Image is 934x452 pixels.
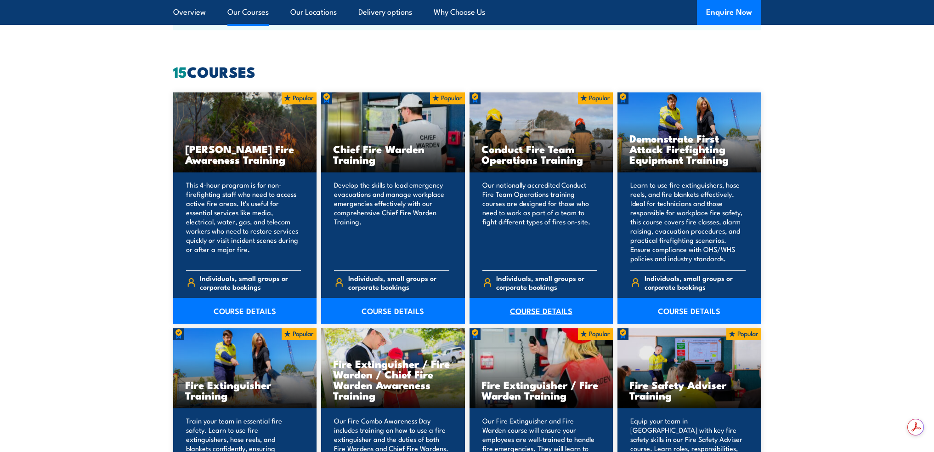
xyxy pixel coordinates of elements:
p: Learn to use fire extinguishers, hose reels, and fire blankets effectively. Ideal for technicians... [630,180,746,263]
h3: Fire Safety Adviser Training [629,379,749,401]
h2: COURSES [173,65,761,78]
h3: Chief Fire Warden Training [333,143,453,165]
strong: 15 [173,60,187,83]
p: Our nationally accredited Conduct Fire Team Operations training courses are designed for those wh... [482,180,598,263]
a: COURSE DETAILS [173,298,317,324]
span: Individuals, small groups or corporate bookings [645,274,746,291]
h3: Fire Extinguisher / Fire Warden Training [481,379,601,401]
h3: Conduct Fire Team Operations Training [481,143,601,165]
h3: Fire Extinguisher / Fire Warden / Chief Fire Warden Awareness Training [333,358,453,401]
h3: Fire Extinguisher Training [185,379,305,401]
a: COURSE DETAILS [617,298,761,324]
p: Develop the skills to lead emergency evacuations and manage workplace emergencies effectively wit... [334,180,449,263]
span: Individuals, small groups or corporate bookings [348,274,449,291]
h3: Demonstrate First Attack Firefighting Equipment Training [629,133,749,165]
span: Individuals, small groups or corporate bookings [496,274,597,291]
span: Individuals, small groups or corporate bookings [200,274,301,291]
h3: [PERSON_NAME] Fire Awareness Training [185,143,305,165]
a: COURSE DETAILS [321,298,465,324]
a: COURSE DETAILS [470,298,613,324]
p: This 4-hour program is for non-firefighting staff who need to access active fire areas. It's usef... [186,180,301,263]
